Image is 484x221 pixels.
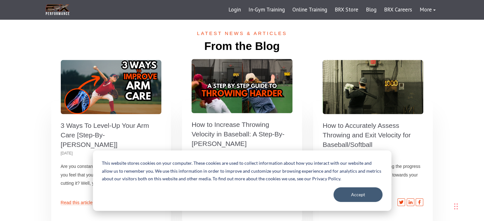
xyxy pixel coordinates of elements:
[61,151,73,155] small: [DATE]
[245,2,289,17] a: In-Gym Training
[323,60,424,114] a: How to Accurately Assess Throwing and Exit Velocity for Baseball/Softball
[102,159,382,183] p: This website stores cookies on your computer. These cookies are used to collect information about...
[394,152,484,221] iframe: Chat Widget
[51,31,433,36] span: Latest news & articles
[333,187,382,202] button: Accept
[192,59,292,113] a: How to Increase Throwing Velocity in Baseball: A Step-By-[PERSON_NAME]
[225,2,245,17] a: Login
[362,2,380,17] a: Blog
[323,122,411,148] a: How to Accurately Assess Throwing and Exit Velocity for Baseball/Softball
[331,2,362,17] a: BRX Store
[289,2,331,17] a: Online Training
[51,39,433,53] h2: From the Blog
[192,121,284,147] a: How to Increase Throwing Velocity in Baseball: A Step-By-[PERSON_NAME]
[192,150,204,155] small: [DATE]
[454,197,458,216] div: Drag
[61,162,162,188] p: Are you constantly worried about arm injuries? Do you feel that your current arm care routine is ...
[61,60,162,114] a: 3 Ways To Level-Up Your Arm Care [Step-By- [PERSON_NAME]]
[380,2,416,17] a: BRX Careers
[61,122,149,148] a: 3 Ways To Level-Up Your Arm Care [Step-By- [PERSON_NAME]]
[225,2,439,17] div: Navigation Menu
[45,3,70,16] img: BRX Transparent Logo-2
[61,200,93,205] a: Read this article
[93,150,391,211] div: Cookie banner
[416,2,439,17] a: More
